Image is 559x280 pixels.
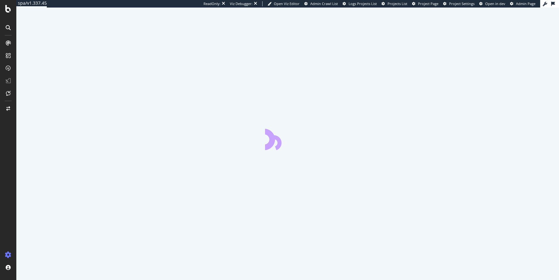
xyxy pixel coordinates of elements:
[265,127,310,150] div: animation
[479,1,505,6] a: Open in dev
[412,1,438,6] a: Project Page
[230,1,252,6] div: Viz Debugger:
[310,1,338,6] span: Admin Crawl List
[443,1,475,6] a: Project Settings
[418,1,438,6] span: Project Page
[349,1,377,6] span: Logs Projects List
[274,1,300,6] span: Open Viz Editor
[510,1,535,6] a: Admin Page
[343,1,377,6] a: Logs Projects List
[204,1,220,6] div: ReadOnly:
[516,1,535,6] span: Admin Page
[382,1,407,6] a: Projects List
[485,1,505,6] span: Open in dev
[388,1,407,6] span: Projects List
[304,1,338,6] a: Admin Crawl List
[268,1,300,6] a: Open Viz Editor
[449,1,475,6] span: Project Settings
